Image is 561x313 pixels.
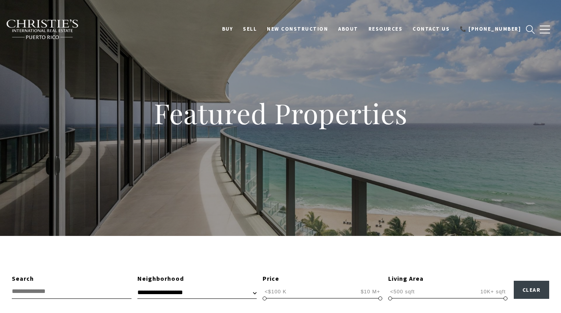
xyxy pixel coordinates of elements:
span: 📞 [PHONE_NUMBER] [460,26,521,32]
span: $10 M+ [359,288,382,295]
span: <$100 K [263,288,289,295]
a: BUY [217,22,238,37]
h1: Featured Properties [104,96,458,131]
div: Search [12,274,131,284]
div: Neighborhood [137,274,257,284]
a: Resources [363,22,408,37]
a: New Construction [262,22,333,37]
div: Price [263,274,382,284]
img: Christie's International Real Estate black text logo [6,19,79,40]
a: About [333,22,363,37]
a: 📞 [PHONE_NUMBER] [455,22,526,37]
span: <500 sqft [388,288,417,295]
div: Living Area [388,274,508,284]
a: SELL [238,22,262,37]
span: Contact Us [413,26,450,32]
span: New Construction [267,26,328,32]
